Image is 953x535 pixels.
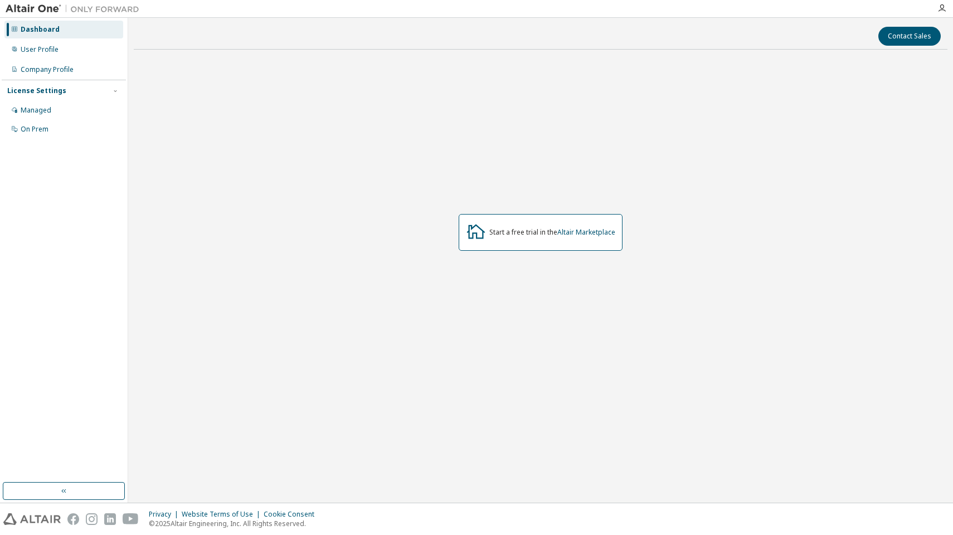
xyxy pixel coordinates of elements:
[21,65,74,74] div: Company Profile
[86,513,98,525] img: instagram.svg
[123,513,139,525] img: youtube.svg
[21,25,60,34] div: Dashboard
[3,513,61,525] img: altair_logo.svg
[489,228,615,237] div: Start a free trial in the
[67,513,79,525] img: facebook.svg
[878,27,941,46] button: Contact Sales
[104,513,116,525] img: linkedin.svg
[21,125,48,134] div: On Prem
[21,45,59,54] div: User Profile
[557,227,615,237] a: Altair Marketplace
[182,510,264,519] div: Website Terms of Use
[21,106,51,115] div: Managed
[149,519,321,528] p: © 2025 Altair Engineering, Inc. All Rights Reserved.
[7,86,66,95] div: License Settings
[264,510,321,519] div: Cookie Consent
[6,3,145,14] img: Altair One
[149,510,182,519] div: Privacy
